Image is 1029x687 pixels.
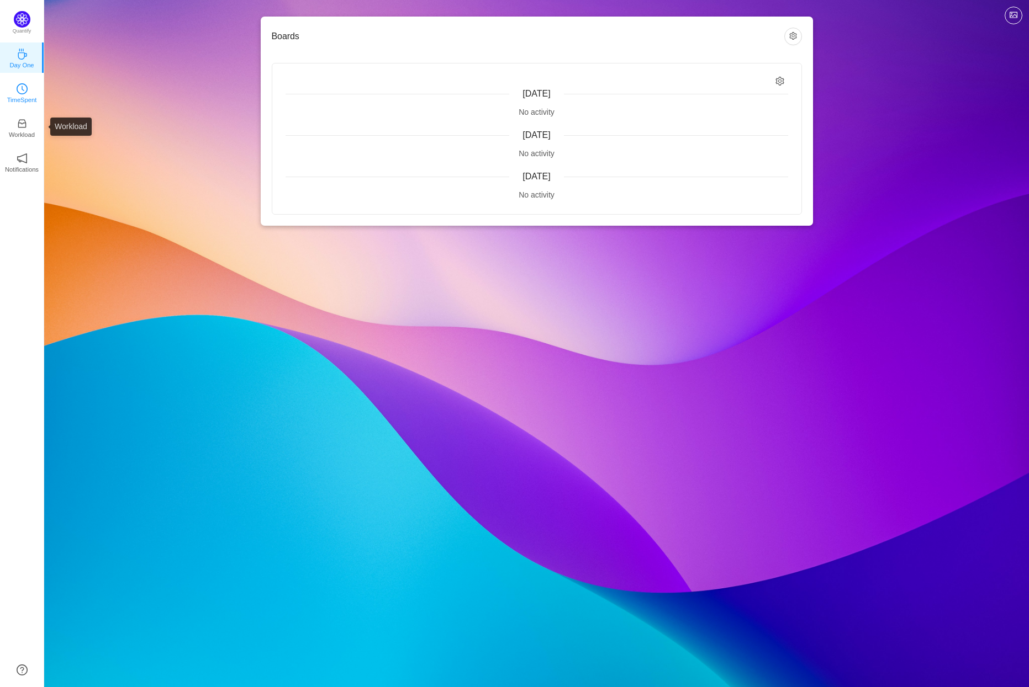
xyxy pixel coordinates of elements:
a: icon: inboxWorkload [17,121,28,132]
p: Workload [9,130,35,140]
a: icon: clock-circleTimeSpent [17,87,28,98]
p: Notifications [5,164,39,174]
h3: Boards [272,31,784,42]
i: icon: coffee [17,49,28,60]
span: [DATE] [523,130,550,140]
i: icon: inbox [17,118,28,129]
a: icon: question-circle [17,664,28,675]
i: icon: notification [17,153,28,164]
p: Day One [9,60,34,70]
div: No activity [286,189,788,201]
button: icon: picture [1005,7,1022,24]
span: [DATE] [523,172,550,181]
span: [DATE] [523,89,550,98]
div: No activity [286,106,788,118]
img: Quantify [14,11,30,28]
i: icon: setting [775,77,785,86]
div: No activity [286,148,788,159]
p: Quantify [13,28,31,35]
a: icon: notificationNotifications [17,156,28,167]
a: icon: coffeeDay One [17,52,28,63]
p: TimeSpent [7,95,37,105]
button: icon: setting [784,28,802,45]
i: icon: clock-circle [17,83,28,94]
